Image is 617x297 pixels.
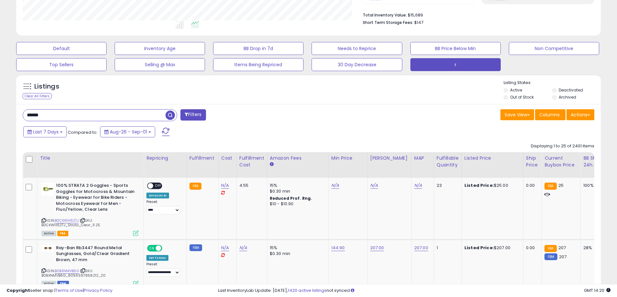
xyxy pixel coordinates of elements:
[270,188,324,194] div: $0.30 min
[584,287,611,293] span: 2025-09-9 14:20 GMT
[239,183,262,188] div: 4.55
[363,11,589,18] li: $15,689
[510,87,522,93] label: Active
[504,80,601,86] p: Listing States:
[526,245,537,251] div: 0.00
[535,109,566,120] button: Columns
[500,109,534,120] button: Save View
[221,182,229,189] a: N/A
[84,287,112,293] a: Privacy Policy
[558,182,564,188] span: 25
[566,109,594,120] button: Actions
[531,143,594,149] div: Displaying 1 to 25 of 2401 items
[146,155,184,162] div: Repricing
[437,155,459,168] div: Fulfillable Quantity
[41,268,106,278] span: | SKU: B0BXNMVB6G_8056597858212_20
[559,87,583,93] label: Deactivated
[583,155,607,168] div: BB Share 24h.
[68,129,97,135] span: Compared to:
[270,162,274,167] small: Amazon Fees.
[464,183,518,188] div: $25.00
[544,183,556,190] small: FBA
[414,245,428,251] a: 207.00
[56,245,135,265] b: Ray-Ban Rb3447 Round Metal Sunglasses, Gold/Clear Gradient Brown, 47 mm
[331,182,339,189] a: N/A
[363,20,413,25] b: Short Term Storage Fees:
[180,109,206,121] button: Filters
[437,245,457,251] div: 1
[41,183,54,196] img: 31I5BCYmCQL._SL40_.jpg
[414,19,423,26] span: $147
[464,245,518,251] div: $207.00
[312,58,402,71] button: 30 Day Decrease
[270,155,326,162] div: Amazon Fees
[509,42,599,55] button: Non Competitive
[544,245,556,252] small: FBA
[23,93,51,99] div: Clear All Filters
[544,253,557,260] small: FBM
[239,245,247,251] a: N/A
[100,126,155,137] button: Aug-26 - Sep-01
[189,183,201,190] small: FBA
[558,245,566,251] span: 207
[57,231,68,236] span: FBA
[270,183,324,188] div: 15%
[6,287,30,293] strong: Copyright
[559,254,566,260] span: 207
[40,155,141,162] div: Title
[41,231,56,236] span: All listings currently available for purchase on Amazon
[16,58,107,71] button: Top Sellers
[56,183,135,214] b: 100% STRATA 2 Goggles - Sports Goggles for Motocross & Mountain Biking - Eyewear for Bike Riders ...
[410,42,501,55] button: BB Price Below Min
[583,183,605,188] div: 100%
[16,42,107,55] button: Default
[583,245,605,251] div: 28%
[33,129,59,135] span: Last 7 Days
[146,193,169,198] div: Amazon AI
[410,58,501,71] button: r
[161,245,172,251] span: OFF
[464,155,520,162] div: Listed Price
[526,183,537,188] div: 0.00
[55,268,79,274] a: B0BXNMVB6G
[189,155,216,162] div: Fulfillment
[414,182,422,189] a: N/A
[464,182,494,188] b: Listed Price:
[270,251,324,257] div: $0.30 min
[221,245,229,251] a: N/A
[55,287,83,293] a: Terms of Use
[559,94,576,100] label: Archived
[146,262,182,277] div: Preset:
[331,245,345,251] a: 144.90
[153,183,164,189] span: OFF
[148,245,156,251] span: ON
[146,200,182,214] div: Preset:
[110,129,147,135] span: Aug-26 - Sep-01
[6,288,112,294] div: seller snap | |
[270,196,312,201] b: Reduced Prof. Rng.
[370,182,378,189] a: N/A
[370,155,409,162] div: [PERSON_NAME]
[270,245,324,251] div: 15%
[213,42,303,55] button: BB Drop in 7d
[370,245,384,251] a: 207.00
[213,58,303,71] button: Items Being Repriced
[41,245,139,286] div: ASIN:
[437,183,457,188] div: 23
[526,155,539,168] div: Ship Price
[510,94,534,100] label: Out of Stock
[55,218,79,223] a: B0CKWH62TJ
[221,155,234,162] div: Cost
[539,111,560,118] span: Columns
[41,218,100,228] span: | SKU: B0CKWH62TJ_Strata_Clear_11.25
[288,287,326,293] a: 1420 active listings
[115,42,205,55] button: Inventory Age
[34,82,59,91] h5: Listings
[41,183,139,235] div: ASIN:
[23,126,67,137] button: Last 7 Days
[41,245,54,251] img: 21svob45K8L._SL40_.jpg
[239,155,264,168] div: Fulfillment Cost
[464,245,494,251] b: Listed Price:
[146,255,168,261] div: Set To Max
[331,155,365,162] div: Min Price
